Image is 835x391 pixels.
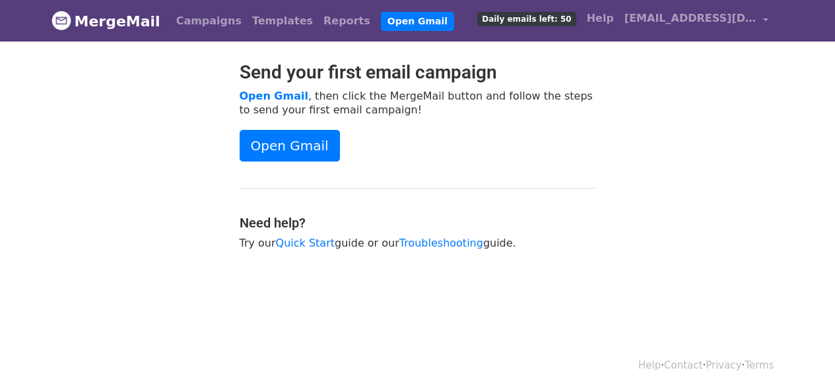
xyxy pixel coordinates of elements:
a: Campaigns [171,8,247,34]
a: Reports [318,8,376,34]
h2: Send your first email campaign [240,61,596,84]
a: Open Gmail [240,90,308,102]
a: MergeMail [51,7,160,35]
h4: Need help? [240,215,596,231]
span: [EMAIL_ADDRESS][DOMAIN_NAME] [624,11,756,26]
p: , then click the MergeMail button and follow the steps to send your first email campaign! [240,89,596,117]
a: [EMAIL_ADDRESS][DOMAIN_NAME] [619,5,774,36]
a: Troubleshooting [399,237,483,249]
a: Quick Start [276,237,335,249]
span: Daily emails left: 50 [477,12,576,26]
p: Try our guide or our guide. [240,236,596,250]
a: Open Gmail [240,130,340,162]
a: Terms [745,359,774,371]
a: Help [582,5,619,32]
a: Templates [247,8,318,34]
img: MergeMail logo [51,11,71,30]
a: Privacy [706,359,741,371]
a: Help [638,359,661,371]
a: Open Gmail [381,12,454,31]
a: Contact [664,359,702,371]
a: Daily emails left: 50 [472,5,581,32]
